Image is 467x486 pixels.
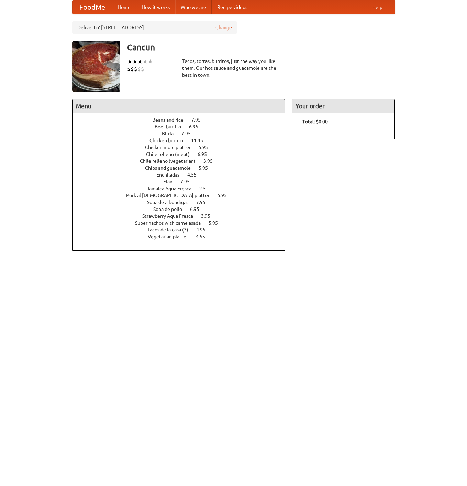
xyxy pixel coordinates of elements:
li: ★ [137,58,143,65]
span: 5.95 [218,193,234,198]
span: Flan [163,179,179,184]
span: 7.95 [196,200,212,205]
b: Total: $0.00 [302,119,328,124]
a: Change [215,24,232,31]
span: Tacos de la casa (3) [147,227,195,233]
li: $ [131,65,134,73]
a: Sopa de pollo 6.95 [153,206,212,212]
span: 7.95 [180,179,197,184]
a: How it works [136,0,175,14]
span: Chile relleno (meat) [146,151,197,157]
span: Chicken burrito [149,138,190,143]
a: Beans and rice 7.95 [152,117,213,123]
a: Sopa de albondigas 7.95 [147,200,218,205]
a: Chile relleno (vegetarian) 3.95 [140,158,225,164]
span: 4.55 [196,234,212,239]
span: Jamaica Aqua Fresca [147,186,198,191]
span: Super nachos with carne asada [135,220,208,226]
a: Home [112,0,136,14]
span: 5.95 [209,220,225,226]
a: Tacos de la casa (3) 4.95 [147,227,218,233]
li: ★ [143,58,148,65]
a: Jamaica Aqua Fresca 2.5 [147,186,219,191]
a: FoodMe [73,0,112,14]
span: Sopa de albondigas [147,200,195,205]
span: 7.95 [181,131,198,136]
a: Chicken mole platter 5.95 [145,145,221,150]
span: 7.95 [191,117,208,123]
span: 5.95 [199,165,215,171]
li: $ [127,65,131,73]
span: Beans and rice [152,117,190,123]
li: ★ [127,58,132,65]
span: 2.5 [199,186,213,191]
a: Pork al [DEMOGRAPHIC_DATA] platter 5.95 [126,193,240,198]
li: ★ [132,58,137,65]
li: $ [141,65,144,73]
span: Pork al [DEMOGRAPHIC_DATA] platter [126,193,216,198]
a: Birria 7.95 [162,131,203,136]
a: Who we are [175,0,212,14]
a: Enchiladas 4.55 [156,172,209,178]
a: Chips and guacamole 5.95 [145,165,221,171]
div: Deliver to: [STREET_ADDRESS] [72,21,237,34]
span: Birria [162,131,180,136]
span: 6.95 [190,206,206,212]
a: Help [367,0,388,14]
span: Beef burrito [155,124,188,129]
a: Chile relleno (meat) 6.95 [146,151,220,157]
span: Strawberry Aqua Fresca [142,213,200,219]
a: Recipe videos [212,0,253,14]
li: ★ [148,58,153,65]
span: Chile relleno (vegetarian) [140,158,202,164]
span: Enchiladas [156,172,186,178]
span: Vegetarian platter [148,234,195,239]
span: 11.45 [191,138,210,143]
span: 5.95 [199,145,215,150]
span: 3.95 [201,213,217,219]
span: 6.95 [198,151,214,157]
span: 4.95 [196,227,212,233]
span: 3.95 [203,158,220,164]
div: Tacos, tortas, burritos, just the way you like them. Our hot sauce and guacamole are the best in ... [182,58,285,78]
a: Beef burrito 6.95 [155,124,211,129]
h3: Cancun [127,41,395,54]
h4: Your order [292,99,394,113]
li: $ [134,65,137,73]
span: Chips and guacamole [145,165,198,171]
h4: Menu [73,99,285,113]
a: Chicken burrito 11.45 [149,138,216,143]
a: Strawberry Aqua Fresca 3.95 [142,213,223,219]
a: Super nachos with carne asada 5.95 [135,220,231,226]
span: Sopa de pollo [153,206,189,212]
a: Flan 7.95 [163,179,202,184]
img: angular.jpg [72,41,120,92]
span: Chicken mole platter [145,145,198,150]
span: 6.95 [189,124,205,129]
span: 4.55 [187,172,203,178]
a: Vegetarian platter 4.55 [148,234,218,239]
li: $ [137,65,141,73]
